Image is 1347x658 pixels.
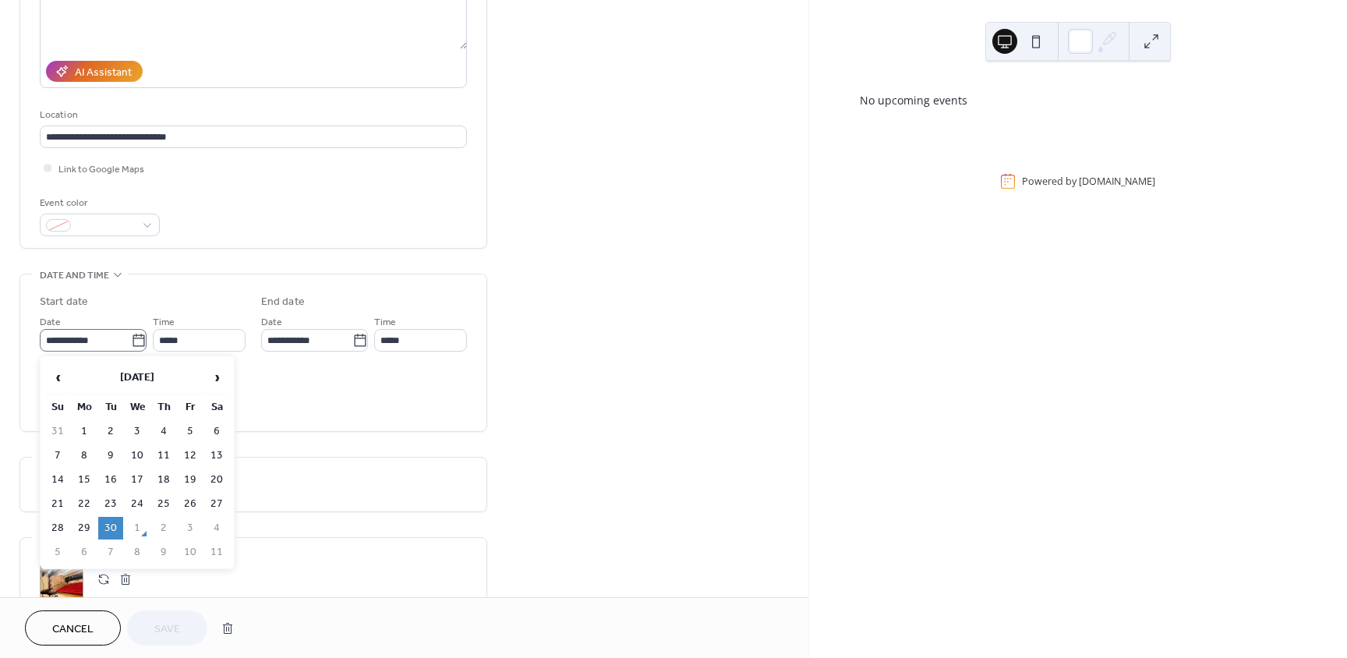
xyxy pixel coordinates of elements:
[98,493,123,515] td: 23
[125,469,150,491] td: 17
[58,161,144,178] span: Link to Google Maps
[204,444,229,467] td: 13
[75,65,132,81] div: AI Assistant
[153,314,175,331] span: Time
[125,541,150,564] td: 8
[860,93,1296,108] div: No upcoming events
[178,493,203,515] td: 26
[261,314,282,331] span: Date
[98,517,123,539] td: 30
[261,294,305,310] div: End date
[98,469,123,491] td: 16
[98,444,123,467] td: 9
[40,267,109,284] span: Date and time
[72,517,97,539] td: 29
[374,314,396,331] span: Time
[178,396,203,419] th: Fr
[45,517,70,539] td: 28
[45,420,70,443] td: 31
[46,362,69,393] span: ‹
[151,396,176,419] th: Th
[151,444,176,467] td: 11
[151,420,176,443] td: 4
[151,469,176,491] td: 18
[98,420,123,443] td: 2
[46,61,143,82] button: AI Assistant
[204,517,229,539] td: 4
[40,107,464,123] div: Location
[98,396,123,419] th: Tu
[151,493,176,515] td: 25
[151,541,176,564] td: 9
[151,517,176,539] td: 2
[40,557,83,601] div: ;
[72,469,97,491] td: 15
[125,396,150,419] th: We
[204,469,229,491] td: 20
[40,195,157,211] div: Event color
[125,517,150,539] td: 1
[72,396,97,419] th: Mo
[45,493,70,515] td: 21
[40,294,88,310] div: Start date
[98,541,123,564] td: 7
[204,541,229,564] td: 11
[1079,175,1155,188] a: [DOMAIN_NAME]
[45,444,70,467] td: 7
[178,444,203,467] td: 12
[205,362,228,393] span: ›
[45,396,70,419] th: Su
[204,493,229,515] td: 27
[125,444,150,467] td: 10
[72,444,97,467] td: 8
[45,541,70,564] td: 5
[204,420,229,443] td: 6
[45,469,70,491] td: 14
[72,361,203,394] th: [DATE]
[72,541,97,564] td: 6
[178,420,203,443] td: 5
[72,420,97,443] td: 1
[25,610,121,646] button: Cancel
[1022,175,1155,188] div: Powered by
[40,314,61,331] span: Date
[178,541,203,564] td: 10
[204,396,229,419] th: Sa
[125,420,150,443] td: 3
[52,621,94,638] span: Cancel
[125,493,150,515] td: 24
[178,517,203,539] td: 3
[72,493,97,515] td: 22
[178,469,203,491] td: 19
